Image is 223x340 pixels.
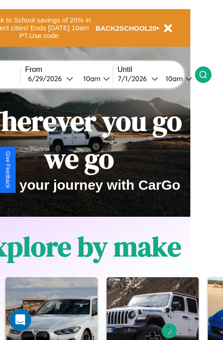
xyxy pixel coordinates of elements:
button: 6/29/2026 [25,74,76,83]
label: Until [118,66,195,74]
b: BACK2SCHOOL20 [96,24,157,32]
div: 7 / 1 / 2026 [118,74,151,83]
button: 10am [158,74,195,83]
div: 10am [79,74,103,83]
iframe: Intercom live chat [9,309,31,331]
div: 10am [161,74,185,83]
label: From [25,66,113,74]
button: 10am [76,74,113,83]
div: 6 / 29 / 2026 [28,74,66,83]
div: Give Feedback [5,151,11,188]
